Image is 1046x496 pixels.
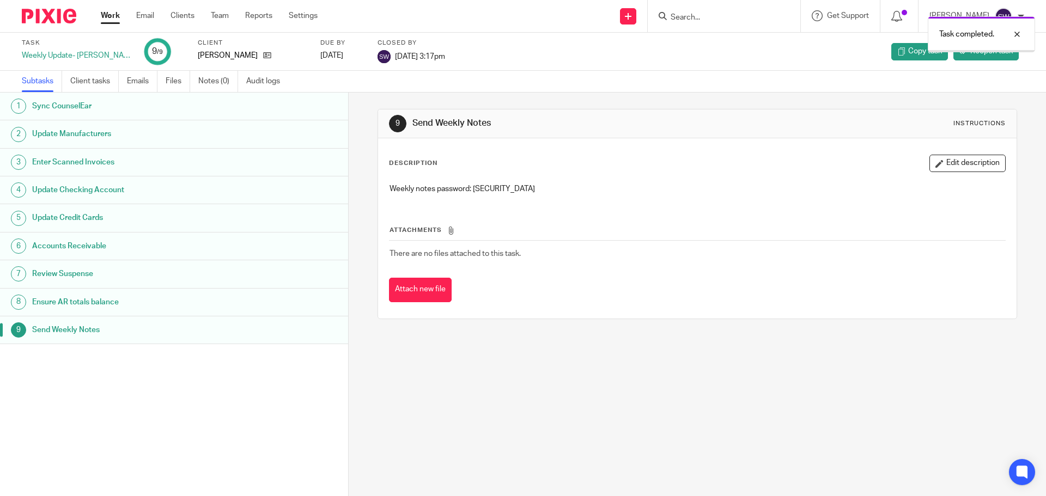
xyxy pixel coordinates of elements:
h1: Sync CounselEar [32,98,236,114]
span: [DATE] 3:17pm [395,52,445,60]
h1: Accounts Receivable [32,238,236,254]
div: 9 [11,322,26,338]
div: 9 [389,115,406,132]
a: Audit logs [246,71,288,92]
h1: Update Checking Account [32,182,236,198]
a: Team [211,10,229,21]
a: Settings [289,10,318,21]
h1: Update Credit Cards [32,210,236,226]
div: 8 [11,295,26,310]
a: Clients [171,10,194,21]
h1: Send Weekly Notes [32,322,236,338]
a: Files [166,71,190,92]
div: 9 [152,45,163,58]
div: 5 [11,211,26,226]
div: 1 [11,99,26,114]
img: Pixie [22,9,76,23]
a: Reports [245,10,272,21]
span: Attachments [390,227,442,233]
h1: Enter Scanned Invoices [32,154,236,170]
div: 2 [11,127,26,142]
label: Closed by [378,39,445,47]
img: svg%3E [378,50,391,63]
div: Weekly Update- [PERSON_NAME] [22,50,131,61]
h1: Update Manufacturers [32,126,236,142]
h1: Send Weekly Notes [412,118,721,129]
button: Attach new file [389,278,452,302]
div: 3 [11,155,26,170]
a: Emails [127,71,157,92]
img: svg%3E [995,8,1012,25]
h1: Ensure AR totals balance [32,294,236,310]
span: There are no files attached to this task. [390,250,521,258]
p: Weekly notes password: [SECURITY_DATA] [390,183,1005,194]
h1: Review Suspense [32,266,236,282]
p: Description [389,159,437,168]
a: Work [101,10,120,21]
a: Notes (0) [198,71,238,92]
button: Edit description [929,155,1006,172]
div: [DATE] [320,50,364,61]
label: Client [198,39,307,47]
a: Subtasks [22,71,62,92]
p: Task completed. [939,29,994,40]
label: Due by [320,39,364,47]
label: Task [22,39,131,47]
div: 6 [11,238,26,254]
div: 7 [11,266,26,281]
p: [PERSON_NAME] [198,50,258,61]
div: Instructions [953,119,1006,128]
a: Client tasks [70,71,119,92]
div: 4 [11,182,26,198]
a: Email [136,10,154,21]
small: /9 [157,49,163,55]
